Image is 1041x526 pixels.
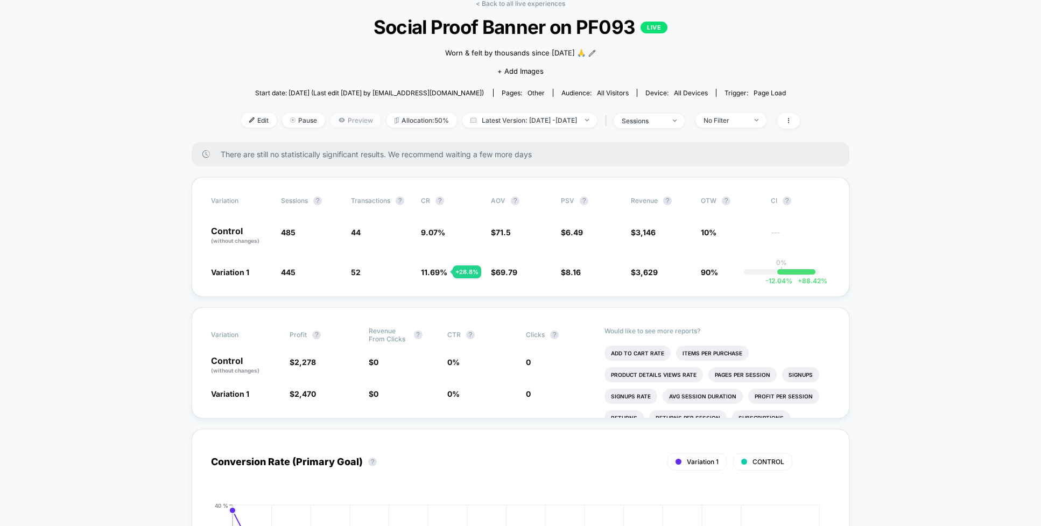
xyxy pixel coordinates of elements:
[211,356,279,375] p: Control
[281,197,308,205] span: Sessions
[290,117,296,123] img: end
[211,367,259,374] span: (without changes)
[649,410,727,425] li: Returns Per Session
[447,357,460,367] span: 0 %
[561,197,574,205] span: PSV
[631,228,656,237] span: $
[294,357,316,367] span: 2,278
[673,120,677,122] img: end
[776,258,787,266] p: 0%
[470,117,476,123] img: calendar
[782,367,819,382] li: Signups
[631,268,658,277] span: $
[597,89,629,97] span: All Visitors
[421,268,447,277] span: 11.69 %
[561,89,629,97] div: Audience:
[396,197,404,205] button: ?
[798,277,802,285] span: +
[414,331,423,339] button: ?
[369,389,378,398] span: $
[290,357,316,367] span: $
[453,265,481,278] div: + 28.8 %
[330,113,381,128] span: Preview
[566,228,583,237] span: 6.49
[502,89,545,97] div: Pages:
[211,327,270,343] span: Variation
[631,197,658,205] span: Revenue
[604,327,830,335] p: Would like to see more reports?
[496,268,517,277] span: 69.79
[566,268,581,277] span: 8.16
[604,346,671,361] li: Add To Cart Rate
[281,268,296,277] span: 445
[527,89,545,97] span: other
[604,410,644,425] li: Returns
[211,389,249,398] span: Variation 1
[221,150,828,159] span: There are still no statistically significant results. We recommend waiting a few more days
[674,89,708,97] span: all devices
[722,197,730,205] button: ?
[561,268,581,277] span: $
[585,119,589,121] img: end
[754,89,786,97] span: Page Load
[421,197,430,205] span: CR
[497,67,544,75] span: + Add Images
[636,268,658,277] span: 3,629
[351,268,361,277] span: 52
[496,228,511,237] span: 71.5
[386,113,457,128] span: Allocation: 50%
[491,197,505,205] span: AOV
[580,197,588,205] button: ?
[290,331,307,339] span: Profit
[368,458,377,466] button: ?
[447,389,460,398] span: 0 %
[369,327,409,343] span: Revenue From Clicks
[312,331,321,339] button: ?
[792,277,827,285] span: 88.42 %
[748,389,819,404] li: Profit Per Session
[466,331,475,339] button: ?
[637,89,716,97] span: Device:
[732,410,790,425] li: Subscriptions
[604,389,657,404] li: Signups Rate
[290,389,316,398] span: $
[491,228,511,237] span: $
[550,331,559,339] button: ?
[676,346,749,361] li: Items Per Purchase
[725,89,786,97] div: Trigger:
[604,367,703,382] li: Product Details Views Rate
[215,502,228,508] tspan: 40 %
[701,197,760,205] span: OTW
[374,389,378,398] span: 0
[269,16,772,38] span: Social Proof Banner on PF093
[281,228,296,237] span: 485
[255,89,484,97] span: Start date: [DATE] (Last edit [DATE] by [EMAIL_ADDRESS][DOMAIN_NAME])
[445,48,586,59] span: Worn & felt by thousands since [DATE] 🙏
[351,197,390,205] span: Transactions
[462,113,597,128] span: Latest Version: [DATE] - [DATE]
[447,331,461,339] span: CTR
[561,228,583,237] span: $
[313,197,322,205] button: ?
[687,458,719,466] span: Variation 1
[211,227,270,245] p: Control
[755,119,758,121] img: end
[704,116,747,124] div: No Filter
[421,228,445,237] span: 9.07 %
[211,197,270,205] span: Variation
[282,113,325,128] span: Pause
[701,228,716,237] span: 10%
[374,357,378,367] span: 0
[435,197,444,205] button: ?
[771,229,830,245] span: ---
[783,197,791,205] button: ?
[294,389,316,398] span: 2,470
[663,197,672,205] button: ?
[211,268,249,277] span: Variation 1
[351,228,361,237] span: 44
[369,357,378,367] span: $
[249,117,255,123] img: edit
[241,113,277,128] span: Edit
[526,389,531,398] span: 0
[602,113,614,129] span: |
